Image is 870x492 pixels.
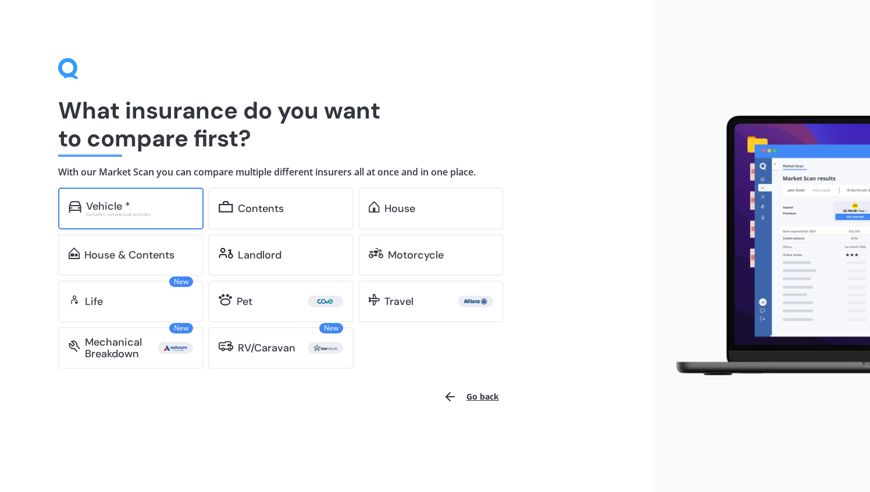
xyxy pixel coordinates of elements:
[384,296,413,307] div: Travel
[436,383,506,411] button: Go back
[84,249,174,261] div: House & Contents
[58,96,594,152] h1: What insurance do you want to compare first?
[208,281,354,322] a: Pet
[69,294,80,306] img: life.f720d6a2d7cdcd3ad642.svg
[219,247,233,259] img: landlord.470ea2398dcb263567d0.svg
[369,247,383,259] img: motorbike.c49f395e5a6966510904.svg
[69,340,80,352] img: mbi.6615ef239df2212c2848.svg
[460,296,491,307] img: Allianz.webp
[169,276,193,287] span: New
[237,296,252,307] div: Pet
[58,166,594,178] h4: With our Market Scan you can compare multiple different insurers all at once and in one place.
[219,340,233,352] img: rv.0245371a01b30db230af.svg
[219,201,233,213] img: content.01f40a52572271636b6f.svg
[69,201,81,213] img: car.f15378c7a67c060ca3f3.svg
[238,203,284,214] div: Contents
[169,323,193,333] span: New
[369,294,380,306] img: travel.bdda8d6aa9c3f12c5fe2.svg
[160,342,191,354] img: Autosure.webp
[238,249,281,261] div: Landlord
[219,294,232,306] img: pet.71f96884985775575a0d.svg
[86,212,193,217] div: Excludes commercial vehicles
[86,200,130,212] div: Vehicle *
[238,342,295,354] div: RV/Caravan
[310,342,341,354] img: Star.webp
[310,296,341,307] img: Cove.webp
[369,201,380,213] img: home.91c183c226a05b4dc763.svg
[85,296,103,307] div: Life
[384,203,415,214] div: House
[662,110,870,383] img: laptop.webp
[69,247,80,259] img: home-and-contents.b802091223b8502ef2dd.svg
[85,336,158,360] div: Mechanical Breakdown
[319,323,343,333] span: New
[388,249,444,261] div: Motorcycle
